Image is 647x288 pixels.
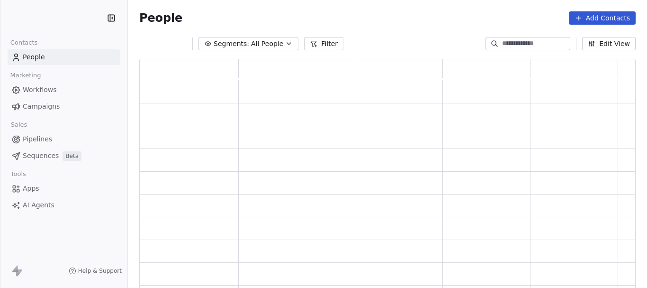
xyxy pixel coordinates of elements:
span: Contacts [6,36,42,50]
a: People [8,49,120,65]
a: Help & Support [69,267,122,275]
span: Apps [23,184,39,194]
span: Tools [7,167,30,181]
span: Pipelines [23,134,52,144]
span: AI Agents [23,200,54,210]
button: Edit View [582,37,636,50]
span: All People [251,39,283,49]
span: Marketing [6,68,45,83]
span: Sequences [23,151,59,161]
a: Pipelines [8,131,120,147]
span: Beta [63,151,81,161]
span: People [23,52,45,62]
a: Apps [8,181,120,196]
button: Filter [304,37,343,50]
a: Workflows [8,82,120,98]
span: Workflows [23,85,57,95]
a: SequencesBeta [8,148,120,164]
span: Sales [7,118,31,132]
span: People [139,11,182,25]
a: Campaigns [8,99,120,114]
span: Campaigns [23,102,60,111]
a: AI Agents [8,197,120,213]
button: Add Contacts [569,11,636,25]
span: Help & Support [78,267,122,275]
span: Segments: [214,39,249,49]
